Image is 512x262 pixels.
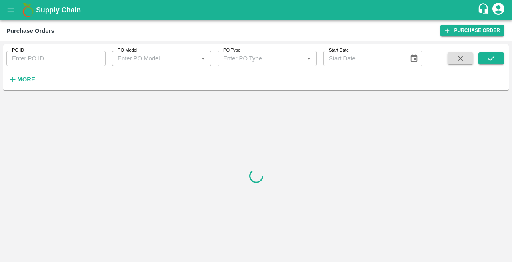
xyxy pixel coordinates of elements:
[223,47,240,54] label: PO Type
[12,47,24,54] label: PO ID
[477,3,491,17] div: customer-support
[304,53,314,64] button: Open
[440,25,504,36] a: Purchase Order
[20,2,36,18] img: logo
[6,51,106,66] input: Enter PO ID
[329,47,349,54] label: Start Date
[6,73,37,86] button: More
[323,51,403,66] input: Start Date
[17,76,35,83] strong: More
[114,53,196,64] input: Enter PO Model
[6,26,54,36] div: Purchase Orders
[36,4,477,16] a: Supply Chain
[198,53,208,64] button: Open
[220,53,301,64] input: Enter PO Type
[36,6,81,14] b: Supply Chain
[406,51,422,66] button: Choose date
[118,47,138,54] label: PO Model
[491,2,506,18] div: account of current user
[2,1,20,19] button: open drawer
